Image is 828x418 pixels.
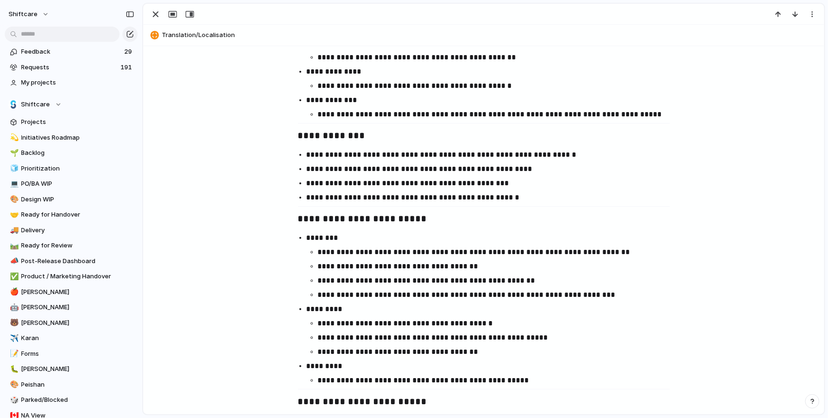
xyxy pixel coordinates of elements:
a: Feedback29 [5,45,138,59]
a: ✈️Karan [5,331,138,345]
button: 🤝 [9,210,18,219]
button: 🧊 [9,164,18,173]
a: 🐛[PERSON_NAME] [5,362,138,376]
div: ✈️ [10,333,17,344]
span: Peishan [21,380,134,389]
button: Shiftcare [5,97,138,112]
button: 🚚 [9,226,18,235]
a: 🍎[PERSON_NAME] [5,285,138,299]
a: 🧊Prioritization [5,161,138,176]
span: Feedback [21,47,121,57]
span: Karan [21,333,134,343]
button: 📣 [9,256,18,266]
a: Projects [5,115,138,129]
a: 🎨Peishan [5,378,138,392]
button: 📝 [9,349,18,359]
a: 💫Initiatives Roadmap [5,131,138,145]
button: 💻 [9,179,18,189]
div: 💫 [10,132,17,143]
a: 🎲Parked/Blocked [5,393,138,407]
a: 📣Post-Release Dashboard [5,254,138,268]
a: My projects [5,76,138,90]
a: 📝Forms [5,347,138,361]
span: 191 [121,63,134,72]
span: Prioritization [21,164,134,173]
a: ✅Product / Marketing Handover [5,269,138,284]
div: 💻 [10,179,17,190]
span: [PERSON_NAME] [21,287,134,297]
span: [PERSON_NAME] [21,303,134,312]
a: 🚚Delivery [5,223,138,237]
span: Backlog [21,148,134,158]
a: 🛤️Ready for Review [5,238,138,253]
div: 🤖 [10,302,17,313]
button: ✅ [9,272,18,281]
div: ✅ [10,271,17,282]
span: 29 [124,47,134,57]
span: Requests [21,63,118,72]
div: 🎲 [10,395,17,406]
div: 🍎 [10,286,17,297]
div: 📝 [10,348,17,359]
div: 🐛 [10,364,17,375]
div: 📣 [10,256,17,266]
span: [PERSON_NAME] [21,318,134,328]
button: Translation/Localisation [148,28,820,43]
div: 🚚 [10,225,17,236]
button: 🍎 [9,287,18,297]
a: 🌱Backlog [5,146,138,160]
button: 🎲 [9,395,18,405]
a: 💻PO/BA WIP [5,177,138,191]
div: 🌱 [10,148,17,159]
button: 🐻 [9,318,18,328]
a: 🐻[PERSON_NAME] [5,316,138,330]
span: Projects [21,117,134,127]
span: Post-Release Dashboard [21,256,134,266]
span: PO/BA WIP [21,179,134,189]
div: 🛤️ [10,240,17,251]
a: 🤖[PERSON_NAME] [5,300,138,314]
span: Delivery [21,226,134,235]
div: 🤝 [10,209,17,220]
div: 🎨 [10,194,17,205]
button: shiftcare [4,7,54,22]
span: Design WIP [21,195,134,204]
span: Product / Marketing Handover [21,272,134,281]
span: Ready for Review [21,241,134,250]
div: 🧊 [10,163,17,174]
span: Translation/Localisation [162,30,820,40]
a: 🎨Design WIP [5,192,138,207]
button: 💫 [9,133,18,142]
span: Shiftcare [21,100,50,109]
div: 🎨 [10,379,17,390]
span: Forms [21,349,134,359]
span: shiftcare [9,9,37,19]
span: Initiatives Roadmap [21,133,134,142]
button: 🎨 [9,380,18,389]
button: 🎨 [9,195,18,204]
a: Requests191 [5,60,138,75]
button: ✈️ [9,333,18,343]
span: Ready for Handover [21,210,134,219]
button: 🛤️ [9,241,18,250]
div: 🐻 [10,317,17,328]
span: My projects [21,78,134,87]
a: 🤝Ready for Handover [5,208,138,222]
